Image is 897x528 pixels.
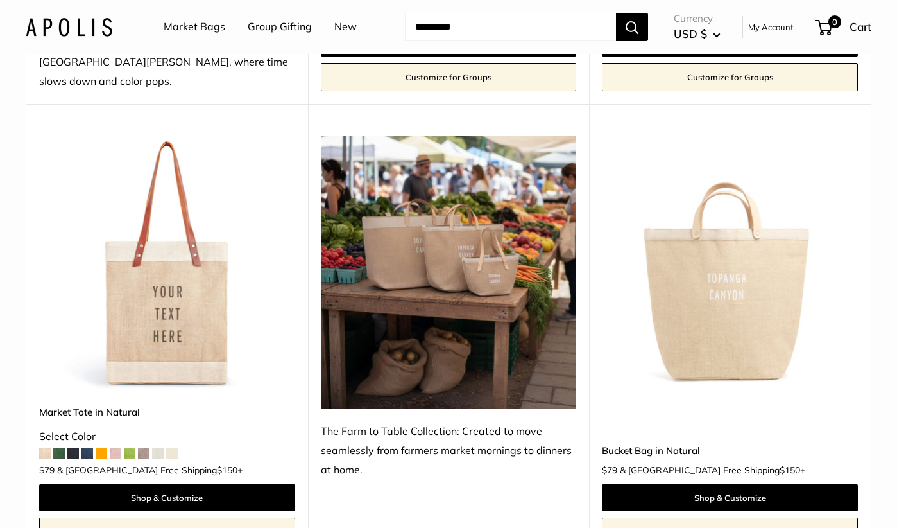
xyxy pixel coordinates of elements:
a: Bucket Bag in NaturalBucket Bag in Natural [602,136,858,392]
div: Our recent collection was captured in [GEOGRAPHIC_DATA][PERSON_NAME], where time slows down and c... [39,33,295,91]
iframe: Sign Up via Text for Offers [10,479,137,518]
span: & [GEOGRAPHIC_DATA] Free Shipping + [620,466,805,475]
a: Shop & Customize [602,484,858,511]
img: The Farm to Table Collection: Created to move seamlessly from farmers market mornings to dinners ... [321,136,577,410]
div: The Farm to Table Collection: Created to move seamlessly from farmers market mornings to dinners ... [321,422,577,480]
a: description_Make it yours with custom printed text.Market Tote in Natural [39,136,295,392]
span: $150 [217,464,237,476]
button: USD $ [674,24,721,44]
img: Bucket Bag in Natural [602,136,858,392]
a: Market Bags [164,17,225,37]
span: $150 [780,464,800,476]
img: description_Make it yours with custom printed text. [39,136,295,392]
input: Search... [405,13,616,41]
span: Cart [850,20,871,33]
button: Search [616,13,648,41]
a: Group Gifting [248,17,312,37]
span: & [GEOGRAPHIC_DATA] Free Shipping + [57,466,243,475]
span: $79 [602,464,617,476]
img: Apolis [26,17,112,36]
a: Customize for Groups [321,63,577,91]
a: My Account [748,19,794,35]
a: Market Tote in Natural [39,405,295,419]
a: Shop & Customize [39,484,295,511]
span: $79 [39,464,55,476]
a: New [334,17,357,37]
div: Select Color [39,427,295,446]
a: Bucket Bag in Natural [602,443,858,458]
span: USD $ [674,27,707,40]
a: 0 Cart [816,17,871,37]
a: Customize for Groups [602,63,858,91]
span: Currency [674,10,721,28]
span: 0 [828,15,841,28]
